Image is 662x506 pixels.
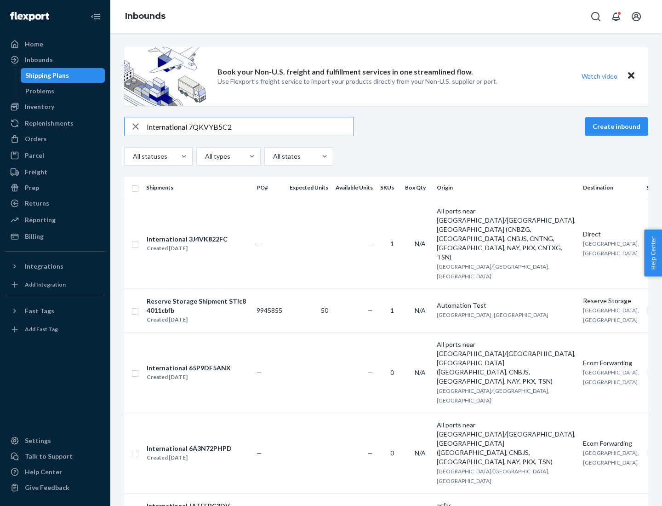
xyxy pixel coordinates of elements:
[583,369,639,385] span: [GEOGRAPHIC_DATA], [GEOGRAPHIC_DATA]
[6,148,105,163] a: Parcel
[607,7,625,26] button: Open notifications
[625,69,637,83] button: Close
[377,177,401,199] th: SKUs
[25,452,73,461] div: Talk to Support
[390,449,394,457] span: 0
[367,306,373,314] span: —
[25,306,54,316] div: Fast Tags
[332,177,377,199] th: Available Units
[6,304,105,318] button: Fast Tags
[367,240,373,247] span: —
[6,132,105,146] a: Orders
[583,296,639,305] div: Reserve Storage
[401,177,433,199] th: Box Qty
[25,86,54,96] div: Problems
[25,71,69,80] div: Shipping Plans
[415,368,426,376] span: N/A
[6,99,105,114] a: Inventory
[147,444,232,453] div: International 6A3N72PHPD
[390,368,394,376] span: 0
[147,235,228,244] div: International 3J4VK822FC
[576,69,623,83] button: Watch video
[143,177,253,199] th: Shipments
[25,436,51,445] div: Settings
[437,420,576,466] div: All ports near [GEOGRAPHIC_DATA]/[GEOGRAPHIC_DATA], [GEOGRAPHIC_DATA] ([GEOGRAPHIC_DATA], CNBJS, ...
[6,322,105,337] a: Add Fast Tag
[6,449,105,464] a: Talk to Support
[21,84,105,98] a: Problems
[6,52,105,67] a: Inbounds
[147,315,249,324] div: Created [DATE]
[579,177,643,199] th: Destination
[257,240,262,247] span: —
[644,230,662,276] button: Help Center
[25,102,54,111] div: Inventory
[25,183,39,192] div: Prep
[6,180,105,195] a: Prep
[272,152,273,161] input: All states
[253,177,286,199] th: PO#
[6,465,105,479] a: Help Center
[257,449,262,457] span: —
[25,167,47,177] div: Freight
[415,449,426,457] span: N/A
[437,468,549,484] span: [GEOGRAPHIC_DATA]/[GEOGRAPHIC_DATA], [GEOGRAPHIC_DATA]
[390,240,394,247] span: 1
[217,77,497,86] p: Use Flexport’s freight service to import your products directly from your Non-U.S. supplier or port.
[257,368,262,376] span: —
[286,177,332,199] th: Expected Units
[6,277,105,292] a: Add Integration
[118,3,173,30] ol: breadcrumbs
[6,480,105,495] button: Give Feedback
[6,213,105,227] a: Reporting
[25,215,56,224] div: Reporting
[25,483,69,492] div: Give Feedback
[6,165,105,179] a: Freight
[147,453,232,462] div: Created [DATE]
[6,433,105,448] a: Settings
[25,134,47,144] div: Orders
[390,306,394,314] span: 1
[204,152,205,161] input: All types
[25,325,58,333] div: Add Fast Tag
[437,207,576,262] div: All ports near [GEOGRAPHIC_DATA]/[GEOGRAPHIC_DATA], [GEOGRAPHIC_DATA] (CNBZG, [GEOGRAPHIC_DATA], ...
[6,196,105,211] a: Returns
[125,11,165,21] a: Inbounds
[433,177,579,199] th: Origin
[415,240,426,247] span: N/A
[25,467,62,477] div: Help Center
[437,340,576,386] div: All ports near [GEOGRAPHIC_DATA]/[GEOGRAPHIC_DATA], [GEOGRAPHIC_DATA] ([GEOGRAPHIC_DATA], CNBJS, ...
[321,306,328,314] span: 50
[367,449,373,457] span: —
[6,229,105,244] a: Billing
[6,37,105,52] a: Home
[10,12,49,21] img: Flexport logo
[583,449,639,466] span: [GEOGRAPHIC_DATA], [GEOGRAPHIC_DATA]
[587,7,605,26] button: Open Search Box
[25,40,43,49] div: Home
[6,259,105,274] button: Integrations
[437,311,548,318] span: [GEOGRAPHIC_DATA], [GEOGRAPHIC_DATA]
[147,373,231,382] div: Created [DATE]
[583,307,639,323] span: [GEOGRAPHIC_DATA], [GEOGRAPHIC_DATA]
[147,363,231,373] div: International 65P9DF5ANX
[147,117,354,136] input: Search inbounds by name, destination, msku...
[583,439,639,448] div: Ecom Forwarding
[437,387,549,404] span: [GEOGRAPHIC_DATA]/[GEOGRAPHIC_DATA], [GEOGRAPHIC_DATA]
[25,119,74,128] div: Replenishments
[132,152,133,161] input: All statuses
[21,68,105,83] a: Shipping Plans
[217,67,473,77] p: Book your Non-U.S. freight and fulfillment services in one streamlined flow.
[583,358,639,368] div: Ecom Forwarding
[627,7,645,26] button: Open account menu
[583,240,639,257] span: [GEOGRAPHIC_DATA], [GEOGRAPHIC_DATA]
[25,199,49,208] div: Returns
[86,7,105,26] button: Close Navigation
[147,297,249,315] div: Reserve Storage Shipment STIc84011cbfb
[367,368,373,376] span: —
[6,116,105,131] a: Replenishments
[25,262,63,271] div: Integrations
[437,301,576,310] div: Automation Test
[25,281,66,288] div: Add Integration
